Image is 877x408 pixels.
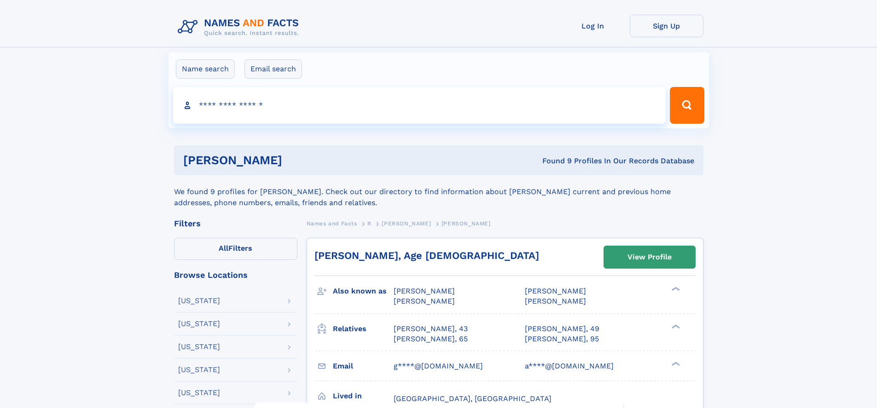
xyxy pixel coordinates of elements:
[174,15,307,40] img: Logo Names and Facts
[525,297,586,305] span: [PERSON_NAME]
[604,246,695,268] a: View Profile
[367,218,372,229] a: R
[556,15,630,37] a: Log In
[669,323,680,329] div: ❯
[367,220,372,227] span: R
[174,175,703,208] div: We found 9 profiles for [PERSON_NAME]. Check out our directory to find information about [PERSON_...
[333,358,394,374] h3: Email
[178,366,220,374] div: [US_STATE]
[525,324,599,334] a: [PERSON_NAME], 49
[382,220,431,227] span: [PERSON_NAME]
[669,286,680,292] div: ❯
[333,321,394,337] h3: Relatives
[183,155,412,166] h1: [PERSON_NAME]
[174,271,297,279] div: Browse Locations
[314,250,539,261] a: [PERSON_NAME], Age [DEMOGRAPHIC_DATA]
[525,334,599,344] a: [PERSON_NAME], 95
[394,324,468,334] a: [PERSON_NAME], 43
[394,394,552,403] span: [GEOGRAPHIC_DATA], [GEOGRAPHIC_DATA]
[178,343,220,351] div: [US_STATE]
[307,218,357,229] a: Names and Facts
[627,247,672,268] div: View Profile
[178,297,220,305] div: [US_STATE]
[412,156,694,166] div: Found 9 Profiles In Our Records Database
[669,361,680,367] div: ❯
[176,59,235,79] label: Name search
[670,87,704,124] button: Search Button
[333,388,394,404] h3: Lived in
[382,218,431,229] a: [PERSON_NAME]
[525,287,586,295] span: [PERSON_NAME]
[219,244,228,253] span: All
[178,389,220,397] div: [US_STATE]
[244,59,302,79] label: Email search
[630,15,703,37] a: Sign Up
[333,283,394,299] h3: Also known as
[178,320,220,328] div: [US_STATE]
[394,334,468,344] a: [PERSON_NAME], 65
[394,287,455,295] span: [PERSON_NAME]
[173,87,666,124] input: search input
[174,219,297,228] div: Filters
[174,238,297,260] label: Filters
[441,220,491,227] span: [PERSON_NAME]
[394,297,455,305] span: [PERSON_NAME]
